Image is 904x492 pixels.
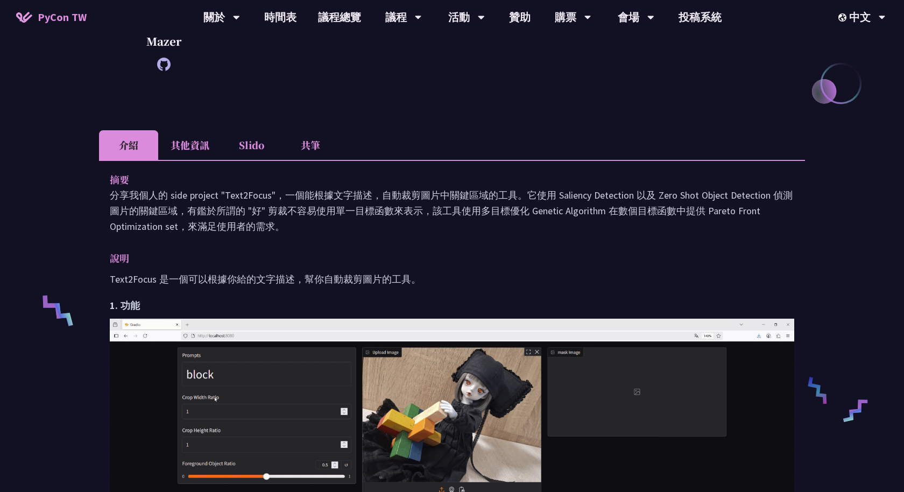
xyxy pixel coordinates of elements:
span: PyCon TW [38,9,87,25]
li: 共筆 [281,130,340,160]
li: 介紹 [99,130,158,160]
p: Mazer [126,33,201,50]
p: 說明 [110,250,773,266]
li: 其他資訊 [158,130,222,160]
p: 摘要 [110,172,773,187]
h2: 1. 功能 [110,298,794,313]
p: Text2Focus 是一個可以根據你給的文字描述，幫你自動裁剪圖片的工具。 [110,271,794,287]
img: Home icon of PyCon TW 2025 [16,12,32,23]
p: 分享我個人的 side project "Text2Focus"，一個能根據文字描述，自動裁剪圖片中關鍵區域的工具。它使用 Saliency Detection 以及 Zero Shot Obj... [110,187,794,234]
li: Slido [222,130,281,160]
a: PyCon TW [5,4,97,31]
img: Locale Icon [838,13,849,22]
